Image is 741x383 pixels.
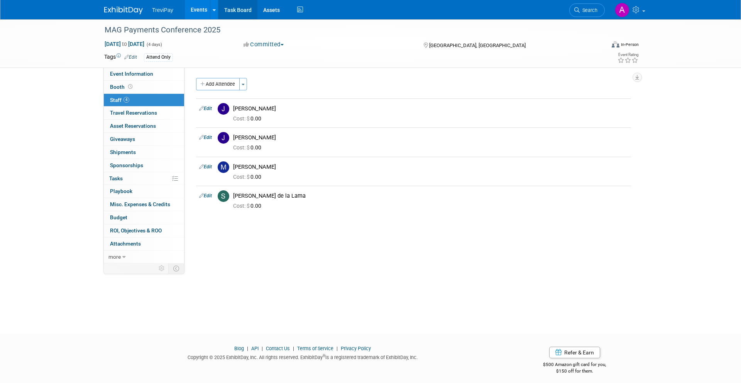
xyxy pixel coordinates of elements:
[429,42,526,48] span: [GEOGRAPHIC_DATA], [GEOGRAPHIC_DATA]
[234,346,244,351] a: Blog
[104,94,184,107] a: Staff4
[196,78,240,90] button: Add Attendee
[104,133,184,146] a: Giveaways
[104,159,184,172] a: Sponsorships
[110,110,157,116] span: Travel Reservations
[110,162,143,168] span: Sponsorships
[104,120,184,132] a: Asset Reservations
[615,3,629,17] img: Andy Duong
[104,352,501,361] div: Copyright © 2025 ExhibitDay, Inc. All rights reserved. ExhibitDay is a registered trademark of Ex...
[549,347,600,358] a: Refer & Earn
[104,107,184,119] a: Travel Reservations
[104,81,184,93] a: Booth
[233,174,264,180] span: 0.00
[233,203,264,209] span: 0.00
[335,346,340,351] span: |
[104,211,184,224] a: Budget
[580,7,597,13] span: Search
[233,192,628,200] div: [PERSON_NAME] de la Lama
[569,3,605,17] a: Search
[104,198,184,211] a: Misc. Expenses & Credits
[341,346,371,351] a: Privacy Policy
[152,7,173,13] span: TreviPay
[146,42,162,47] span: (4 days)
[513,368,637,375] div: $150 off for them.
[218,132,229,144] img: J.jpg
[233,115,250,122] span: Cost: $
[110,123,156,129] span: Asset Reservations
[108,254,121,260] span: more
[617,53,638,57] div: Event Rating
[251,346,259,351] a: API
[155,263,169,273] td: Personalize Event Tab Strip
[199,193,212,198] a: Edit
[245,346,250,351] span: |
[199,164,212,169] a: Edit
[104,237,184,250] a: Attachments
[612,41,619,47] img: Format-Inperson.png
[233,134,628,141] div: [PERSON_NAME]
[110,201,170,207] span: Misc. Expenses & Credits
[233,115,264,122] span: 0.00
[110,97,129,103] span: Staff
[199,106,212,111] a: Edit
[291,346,296,351] span: |
[104,172,184,185] a: Tasks
[110,241,141,247] span: Attachments
[104,7,143,14] img: ExhibitDay
[110,188,132,194] span: Playbook
[169,263,184,273] td: Toggle Event Tabs
[559,40,639,52] div: Event Format
[104,224,184,237] a: ROI, Objectives & ROO
[233,203,250,209] span: Cost: $
[124,54,137,60] a: Edit
[121,41,128,47] span: to
[102,23,593,37] div: MAG Payments Conference 2025
[621,42,639,47] div: In-Person
[218,190,229,202] img: S.jpg
[110,136,135,142] span: Giveaways
[218,103,229,115] img: J.jpg
[127,84,134,90] span: Booth not reserved yet
[233,144,250,151] span: Cost: $
[110,214,127,220] span: Budget
[323,354,325,358] sup: ®
[144,53,173,61] div: Attend Only
[104,146,184,159] a: Shipments
[110,84,134,90] span: Booth
[110,227,162,234] span: ROI, Objectives & ROO
[241,41,287,49] button: Committed
[266,346,290,351] a: Contact Us
[199,135,212,140] a: Edit
[297,346,333,351] a: Terms of Service
[104,41,145,47] span: [DATE] [DATE]
[513,356,637,374] div: $500 Amazon gift card for you,
[233,163,628,171] div: [PERSON_NAME]
[260,346,265,351] span: |
[233,105,628,112] div: [PERSON_NAME]
[104,68,184,80] a: Event Information
[233,174,250,180] span: Cost: $
[104,251,184,263] a: more
[104,185,184,198] a: Playbook
[233,144,264,151] span: 0.00
[123,97,129,103] span: 4
[104,53,137,62] td: Tags
[110,149,136,155] span: Shipments
[110,71,153,77] span: Event Information
[109,175,123,181] span: Tasks
[218,161,229,173] img: M.jpg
